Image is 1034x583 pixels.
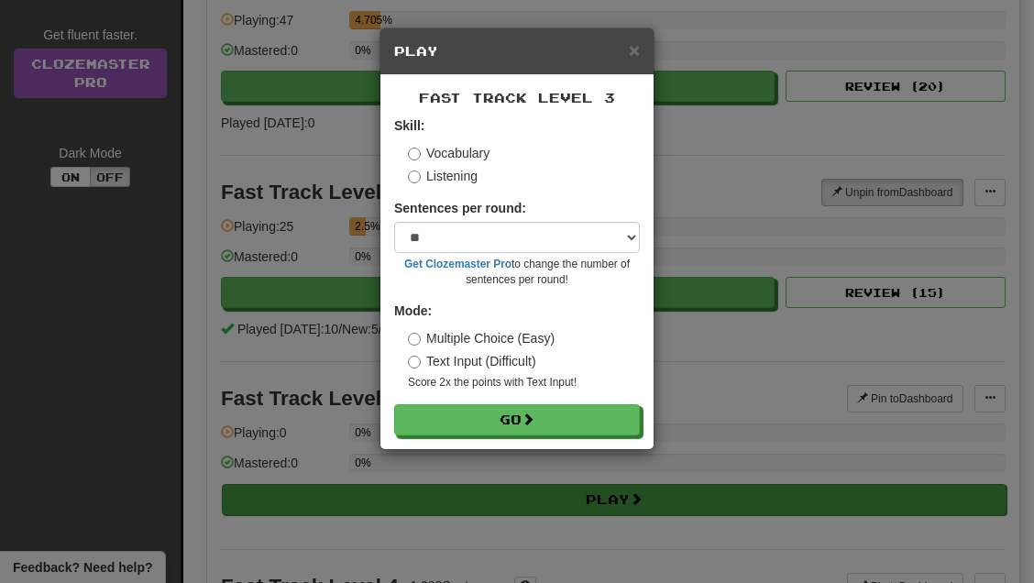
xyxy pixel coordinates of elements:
strong: Skill: [394,118,424,133]
label: Multiple Choice (Easy) [408,329,555,347]
button: Go [394,404,640,435]
small: Score 2x the points with Text Input ! [408,375,640,390]
input: Text Input (Difficult) [408,356,421,368]
label: Text Input (Difficult) [408,352,536,370]
strong: Mode: [394,303,432,318]
small: to change the number of sentences per round! [394,257,640,288]
button: Close [629,40,640,60]
input: Listening [408,170,421,183]
a: Get Clozemaster Pro [404,258,511,270]
label: Sentences per round: [394,199,526,217]
h5: Play [394,42,640,60]
label: Vocabulary [408,144,489,162]
span: × [629,39,640,60]
label: Listening [408,167,478,185]
input: Vocabulary [408,148,421,160]
input: Multiple Choice (Easy) [408,333,421,346]
span: Fast Track Level 3 [419,90,615,105]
